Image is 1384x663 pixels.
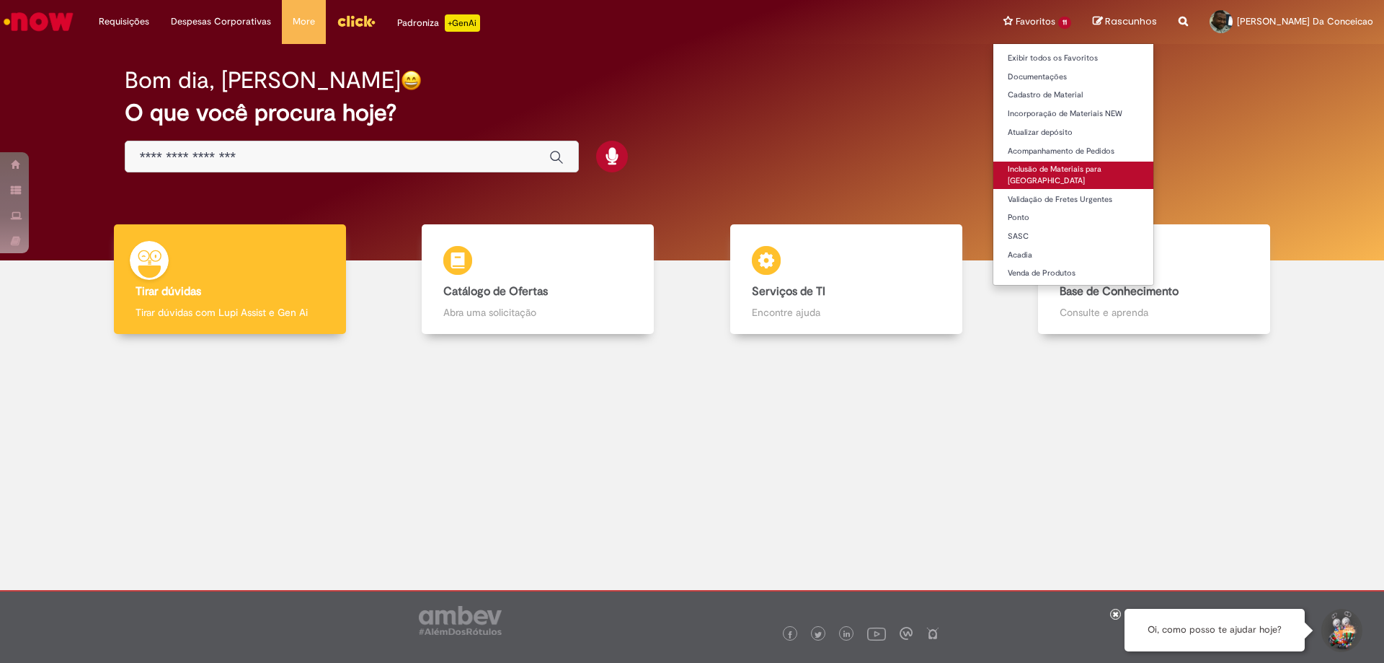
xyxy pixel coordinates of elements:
b: Tirar dúvidas [136,284,201,299]
span: Despesas Corporativas [171,14,271,29]
a: Validação de Fretes Urgentes [993,192,1153,208]
img: logo_footer_workplace.png [900,627,913,640]
a: Catálogo de Ofertas Abra uma solicitação [384,224,693,335]
p: Consulte e aprenda [1060,305,1248,320]
a: Inclusão de Materiais para [GEOGRAPHIC_DATA] [993,162,1153,188]
p: Encontre ajuda [752,305,941,320]
p: +GenAi [445,14,480,32]
img: logo_footer_facebook.png [786,631,794,638]
a: Documentações [993,69,1153,85]
a: Serviços de TI Encontre ajuda [692,224,1001,335]
ul: Favoritos [993,43,1154,286]
p: Abra uma solicitação [443,305,632,320]
p: Tirar dúvidas com Lupi Assist e Gen Ai [136,305,324,320]
a: Acompanhamento de Pedidos [993,144,1153,159]
a: Exibir todos os Favoritos [993,51,1153,66]
span: [PERSON_NAME] Da Conceicao [1237,15,1373,27]
a: Atualizar depósito [993,125,1153,141]
img: logo_footer_youtube.png [867,624,886,643]
span: Rascunhos [1105,14,1157,28]
img: logo_footer_twitter.png [815,631,822,638]
a: Cadastro de Material [993,87,1153,103]
a: Tirar dúvidas Tirar dúvidas com Lupi Assist e Gen Ai [76,224,384,335]
a: Venda de Produtos [993,265,1153,281]
b: Serviços de TI [752,284,825,299]
b: Base de Conhecimento [1060,284,1179,299]
img: happy-face.png [401,70,422,91]
div: Oi, como posso te ajudar hoje? [1124,609,1305,651]
a: SASC [993,229,1153,245]
span: More [293,14,315,29]
div: Padroniza [397,14,480,32]
span: Favoritos [1016,14,1055,29]
a: Base de Conhecimento Consulte e aprenda [1001,224,1309,335]
span: Requisições [99,14,149,29]
a: Acadia [993,247,1153,263]
b: Catálogo de Ofertas [443,284,548,299]
button: Iniciar Conversa de Suporte [1319,609,1362,652]
a: Incorporação de Materiais NEW [993,106,1153,122]
img: ServiceNow [1,7,76,36]
h2: Bom dia, [PERSON_NAME] [125,68,401,93]
img: logo_footer_ambev_rotulo_gray.png [419,606,502,635]
a: Rascunhos [1093,15,1157,29]
img: logo_footer_naosei.png [926,627,939,640]
h2: O que você procura hoje? [125,100,1260,126]
span: 11 [1058,17,1071,29]
a: Ponto [993,210,1153,226]
img: click_logo_yellow_360x200.png [337,10,376,32]
img: logo_footer_linkedin.png [843,631,851,639]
